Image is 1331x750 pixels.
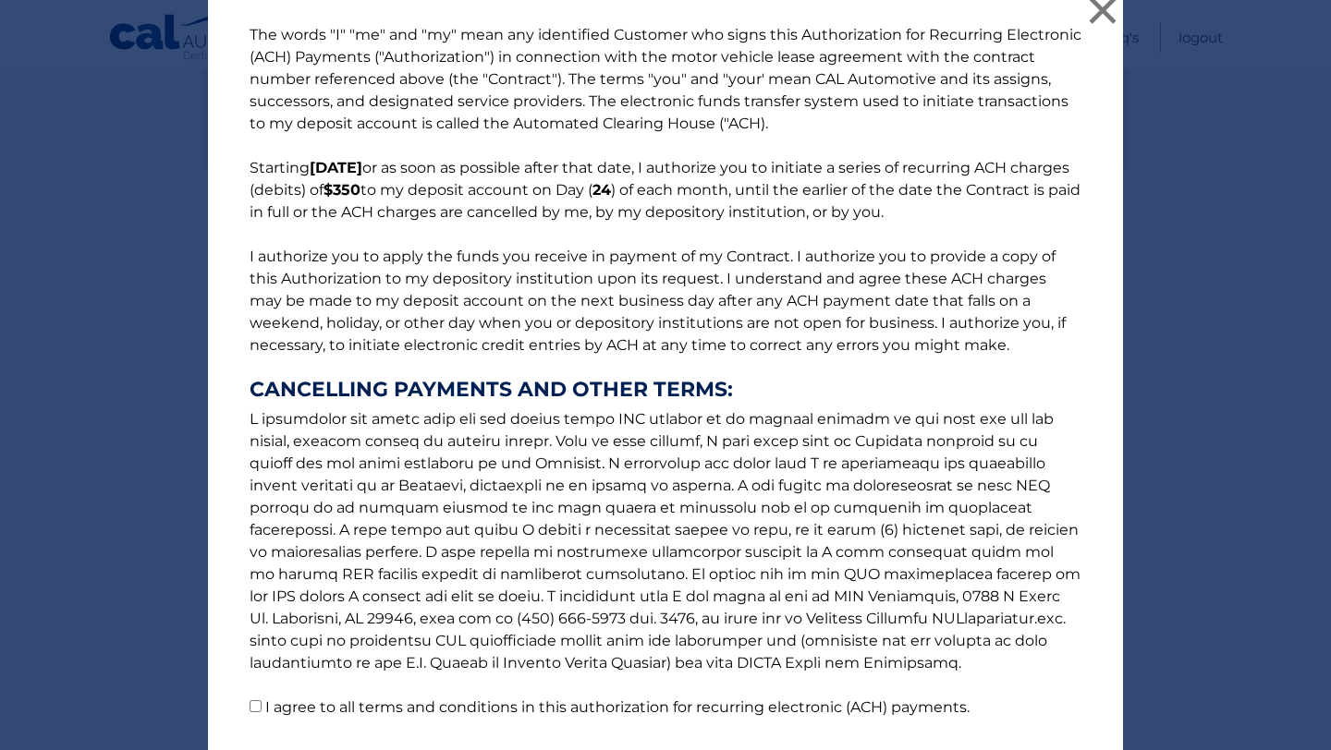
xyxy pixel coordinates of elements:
[250,379,1081,401] strong: CANCELLING PAYMENTS AND OTHER TERMS:
[310,159,362,176] b: [DATE]
[592,181,611,199] b: 24
[231,24,1100,719] p: The words "I" "me" and "my" mean any identified Customer who signs this Authorization for Recurri...
[265,698,970,716] label: I agree to all terms and conditions in this authorization for recurring electronic (ACH) payments.
[324,181,360,199] b: $350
